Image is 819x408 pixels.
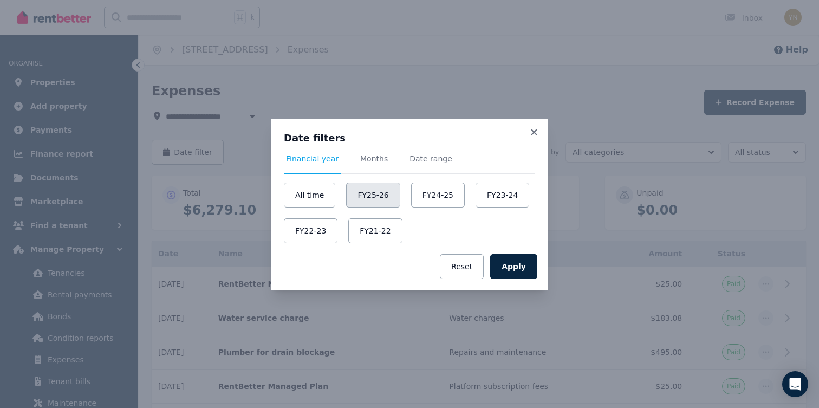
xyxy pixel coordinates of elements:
div: Open Intercom Messenger [782,371,808,397]
button: FY23-24 [476,183,529,208]
button: FY25-26 [346,183,400,208]
span: Months [360,153,388,164]
button: FY22-23 [284,218,337,243]
span: Financial year [286,153,339,164]
button: FY24-25 [411,183,465,208]
h3: Date filters [284,132,535,145]
button: All time [284,183,335,208]
nav: Tabs [284,153,535,174]
button: Reset [440,254,484,279]
span: Date range [409,153,452,164]
button: FY21-22 [348,218,402,243]
button: Apply [490,254,537,279]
